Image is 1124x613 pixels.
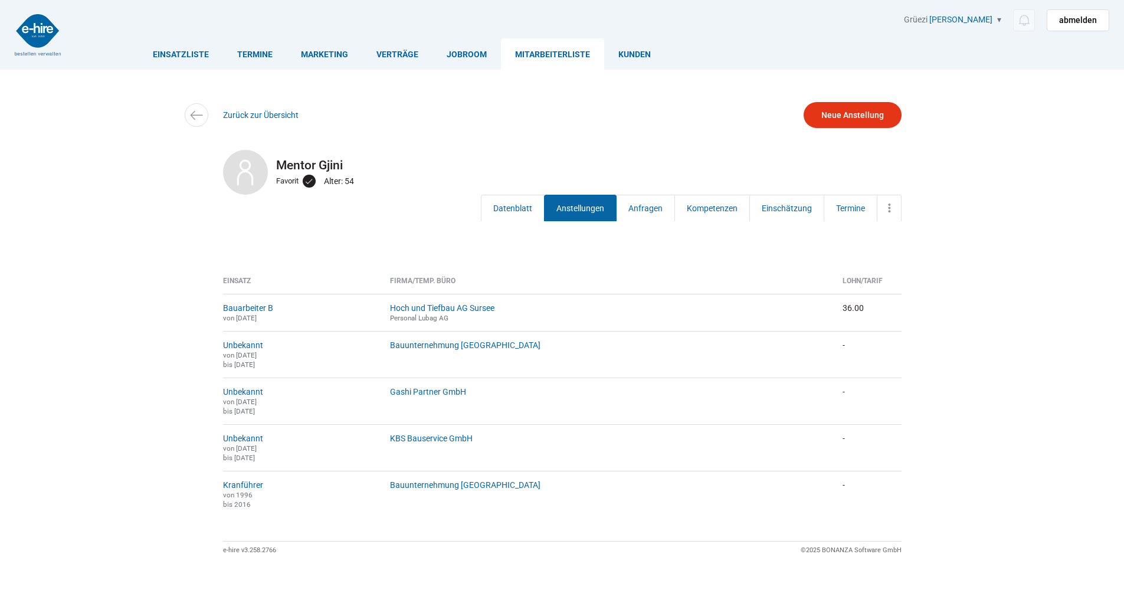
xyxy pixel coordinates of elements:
a: Bauunternehmung [GEOGRAPHIC_DATA] [390,480,540,490]
a: Einschätzung [749,195,824,221]
img: icon-arrow-left.svg [188,107,205,124]
a: Bauunternehmung [GEOGRAPHIC_DATA] [390,340,540,350]
div: Alter: 54 [324,173,357,189]
td: - [834,471,902,517]
a: abmelden [1047,9,1109,31]
small: von [DATE] bis [DATE] [223,398,257,415]
a: Kunden [604,38,665,70]
a: Bauarbeiter B [223,303,273,313]
a: Anstellungen [544,195,617,221]
a: Unbekannt [223,340,263,350]
div: e-hire v3.258.2766 [223,542,276,559]
a: [PERSON_NAME] [929,15,992,24]
nobr: 36.00 [843,303,864,313]
th: Lohn/Tarif [834,277,902,294]
a: Termine [824,195,877,221]
a: Marketing [287,38,362,70]
td: - [834,331,902,378]
small: von [DATE] bis [DATE] [223,444,257,462]
a: Datenblatt [481,195,545,221]
small: Personal Lubag AG [390,314,448,322]
small: von [DATE] [223,314,257,322]
div: Grüezi [904,15,1109,31]
a: Anfragen [616,195,675,221]
a: Kranführer [223,480,263,490]
td: - [834,424,902,471]
th: Firma/Temp. Büro [381,277,833,294]
a: Einsatzliste [139,38,223,70]
a: Termine [223,38,287,70]
a: Hoch und Tiefbau AG Sursee [390,303,494,313]
div: ©2025 BONANZA Software GmbH [801,542,902,559]
small: von [DATE] bis [DATE] [223,351,257,369]
img: icon-notification.svg [1017,13,1031,28]
a: Jobroom [432,38,501,70]
a: Gashi Partner GmbH [390,387,466,396]
a: Kompetenzen [674,195,750,221]
h2: Mentor Gjini [223,158,902,172]
small: von 1996 bis 2016 [223,491,253,509]
th: Einsatz [223,277,382,294]
a: Mitarbeiterliste [501,38,604,70]
a: KBS Bauservice GmbH [390,434,473,443]
a: Zurück zur Übersicht [223,110,299,120]
img: logo2.png [15,14,61,55]
a: Unbekannt [223,434,263,443]
a: Verträge [362,38,432,70]
a: Unbekannt [223,387,263,396]
a: Neue Anstellung [804,102,902,128]
td: - [834,378,902,424]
